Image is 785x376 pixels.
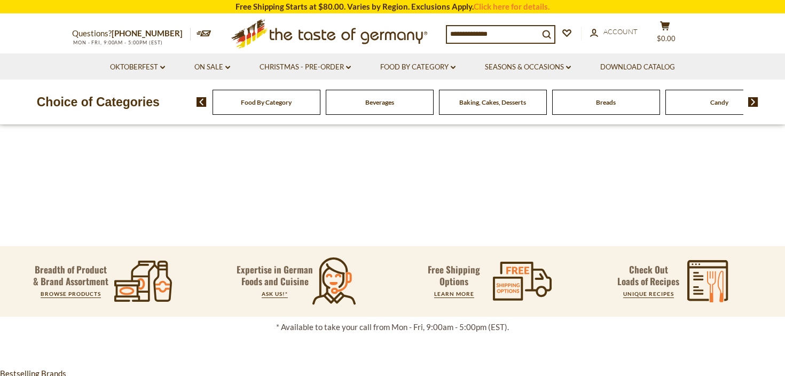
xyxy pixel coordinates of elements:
[485,61,571,73] a: Seasons & Occasions
[33,264,108,287] p: Breadth of Product & Brand Assortment
[365,98,394,106] a: Beverages
[748,97,758,107] img: next arrow
[72,27,191,41] p: Questions?
[434,291,474,297] a: LEARN MORE
[600,61,675,73] a: Download Catalog
[617,264,679,287] p: Check Out Loads of Recipes
[237,264,313,287] p: Expertise in German Foods and Cuisine
[590,26,638,38] a: Account
[657,34,676,43] span: $0.00
[194,61,230,73] a: On Sale
[41,291,101,297] a: BROWSE PRODUCTS
[262,291,288,297] a: ASK US!*
[241,98,292,106] a: Food By Category
[710,98,728,106] a: Candy
[197,97,207,107] img: previous arrow
[380,61,456,73] a: Food By Category
[623,291,674,297] a: UNIQUE RECIPES
[649,21,681,48] button: $0.00
[112,28,183,38] a: [PHONE_NUMBER]
[603,27,638,36] span: Account
[72,40,163,45] span: MON - FRI, 9:00AM - 5:00PM (EST)
[110,61,165,73] a: Oktoberfest
[474,2,549,11] a: Click here for details.
[596,98,616,106] a: Breads
[419,264,489,287] p: Free Shipping Options
[459,98,526,106] a: Baking, Cakes, Desserts
[260,61,351,73] a: Christmas - PRE-ORDER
